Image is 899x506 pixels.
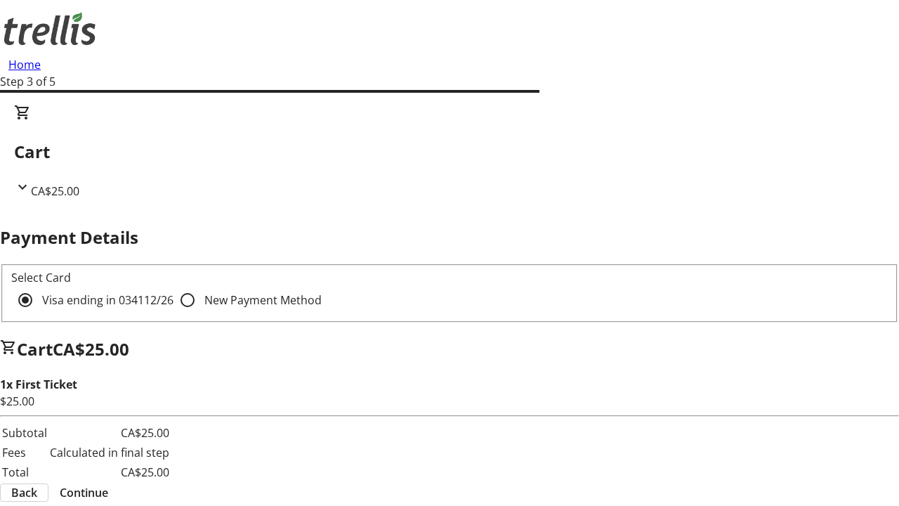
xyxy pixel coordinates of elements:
[1,443,48,462] td: Fees
[14,104,885,200] div: CartCA$25.00
[60,484,108,501] span: Continue
[11,269,888,286] div: Select Card
[1,463,48,481] td: Total
[49,463,170,481] td: CA$25.00
[144,292,173,308] span: 12/26
[31,183,79,199] span: CA$25.00
[1,424,48,442] td: Subtotal
[49,443,170,462] td: Calculated in final step
[48,484,119,501] button: Continue
[14,139,885,164] h2: Cart
[202,292,322,309] label: New Payment Method
[17,337,53,361] span: Cart
[49,424,170,442] td: CA$25.00
[42,292,173,308] span: Visa ending in 0341
[53,337,129,361] span: CA$25.00
[11,484,37,501] span: Back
